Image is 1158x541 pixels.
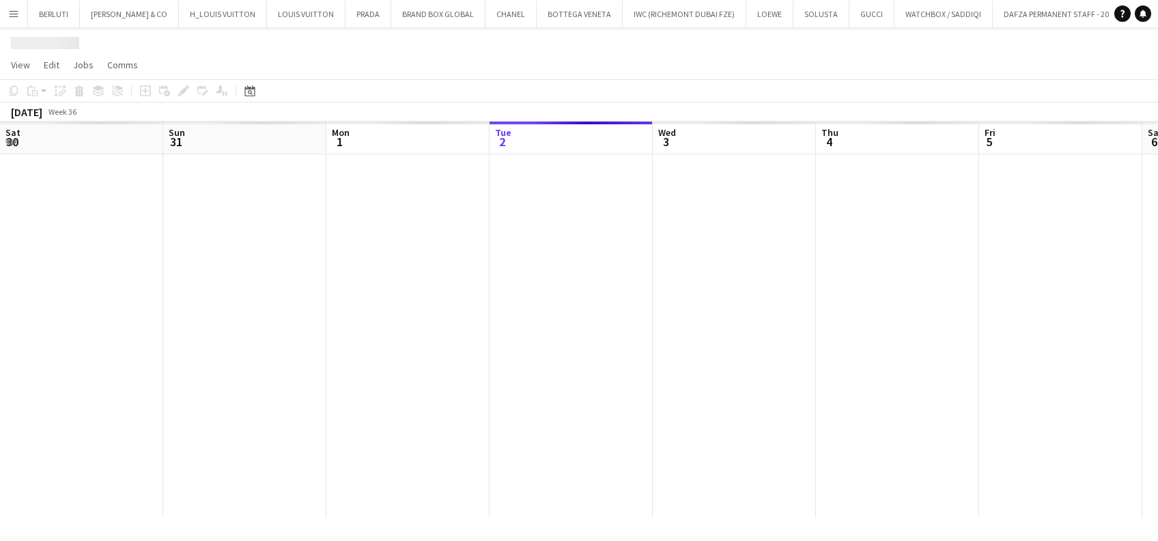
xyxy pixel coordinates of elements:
[985,126,995,139] span: Fri
[167,134,185,150] span: 31
[493,134,511,150] span: 2
[68,56,99,74] a: Jobs
[107,59,138,71] span: Comms
[485,1,537,27] button: CHANEL
[5,56,36,74] a: View
[345,1,391,27] button: PRADA
[793,1,849,27] button: SOLUSTA
[179,1,267,27] button: H_LOUIS VUITTON
[332,126,350,139] span: Mon
[658,126,676,139] span: Wed
[73,59,94,71] span: Jobs
[38,56,65,74] a: Edit
[267,1,345,27] button: LOUIS VUITTON
[3,134,20,150] span: 30
[11,105,42,119] div: [DATE]
[44,59,59,71] span: Edit
[894,1,993,27] button: WATCHBOX / SADDIQI
[102,56,143,74] a: Comms
[993,1,1148,27] button: DAFZA PERMANENT STAFF - 2019/2025
[45,107,79,117] span: Week 36
[330,134,350,150] span: 1
[821,126,838,139] span: Thu
[80,1,179,27] button: [PERSON_NAME] & CO
[656,134,676,150] span: 3
[391,1,485,27] button: BRAND BOX GLOBAL
[5,126,20,139] span: Sat
[537,1,623,27] button: BOTTEGA VENETA
[983,134,995,150] span: 5
[495,126,511,139] span: Tue
[169,126,185,139] span: Sun
[746,1,793,27] button: LOEWE
[11,59,30,71] span: View
[819,134,838,150] span: 4
[28,1,80,27] button: BERLUTI
[623,1,746,27] button: IWC (RICHEMONT DUBAI FZE)
[849,1,894,27] button: GUCCI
